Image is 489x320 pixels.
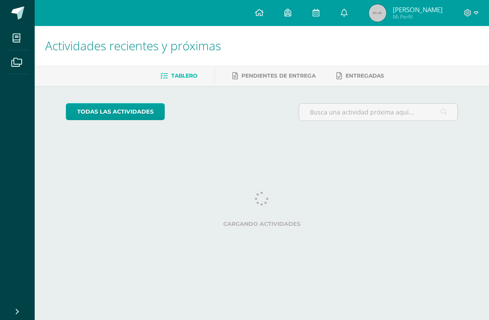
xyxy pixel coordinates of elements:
span: Tablero [171,72,197,79]
span: [PERSON_NAME] [393,5,443,14]
a: todas las Actividades [66,103,165,120]
img: 45x45 [369,4,386,22]
input: Busca una actividad próxima aquí... [299,104,458,121]
span: Actividades recientes y próximas [45,37,221,54]
a: Entregadas [336,69,384,83]
a: Tablero [160,69,197,83]
span: Entregadas [346,72,384,79]
span: Pendientes de entrega [241,72,316,79]
label: Cargando actividades [66,221,458,227]
a: Pendientes de entrega [232,69,316,83]
span: Mi Perfil [393,13,443,20]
